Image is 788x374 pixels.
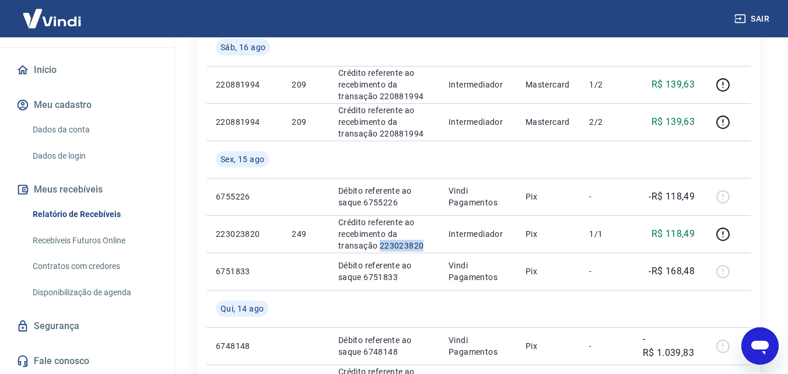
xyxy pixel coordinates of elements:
a: Início [14,57,160,83]
a: Dados da conta [28,118,160,142]
a: Dados de login [28,144,160,168]
p: Crédito referente ao recebimento da transação 220881994 [338,104,430,139]
img: Vindi [14,1,90,36]
p: - [589,191,624,202]
span: Sex, 15 ago [220,153,264,165]
p: Pix [526,228,571,240]
p: Intermediador [449,116,507,128]
p: R$ 139,63 [652,78,695,92]
p: 209 [292,116,319,128]
p: 220881994 [216,116,273,128]
p: Débito referente ao saque 6755226 [338,185,430,208]
p: - [589,340,624,352]
p: - [589,265,624,277]
p: Crédito referente ao recebimento da transação 223023820 [338,216,430,251]
p: 220881994 [216,79,273,90]
button: Meus recebíveis [14,177,160,202]
p: Pix [526,191,571,202]
a: Segurança [14,313,160,339]
p: Vindi Pagamentos [449,334,507,358]
p: Débito referente ao saque 6748148 [338,334,430,358]
p: Mastercard [526,116,571,128]
iframe: Botão para abrir a janela de mensagens, conversa em andamento [741,327,779,365]
a: Contratos com credores [28,254,160,278]
p: 6748148 [216,340,273,352]
span: Sáb, 16 ago [220,41,265,53]
p: -R$ 1.039,83 [643,332,695,360]
p: Intermediador [449,228,507,240]
p: R$ 139,63 [652,115,695,129]
p: Vindi Pagamentos [449,185,507,208]
button: Meu cadastro [14,92,160,118]
p: Crédito referente ao recebimento da transação 220881994 [338,67,430,102]
p: 209 [292,79,319,90]
p: 249 [292,228,319,240]
p: 2/2 [589,116,624,128]
p: 6755226 [216,191,273,202]
a: Disponibilização de agenda [28,281,160,305]
p: Pix [526,340,571,352]
p: 1/1 [589,228,624,240]
p: 223023820 [216,228,273,240]
a: Recebíveis Futuros Online [28,229,160,253]
p: Pix [526,265,571,277]
a: Fale conosco [14,348,160,374]
p: 6751833 [216,265,273,277]
p: Intermediador [449,79,507,90]
p: 1/2 [589,79,624,90]
p: Mastercard [526,79,571,90]
p: Vindi Pagamentos [449,260,507,283]
a: Relatório de Recebíveis [28,202,160,226]
p: -R$ 168,48 [649,264,695,278]
button: Sair [732,8,774,30]
p: Débito referente ao saque 6751833 [338,260,430,283]
p: -R$ 118,49 [649,190,695,204]
span: Qui, 14 ago [220,303,264,314]
p: R$ 118,49 [652,227,695,241]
